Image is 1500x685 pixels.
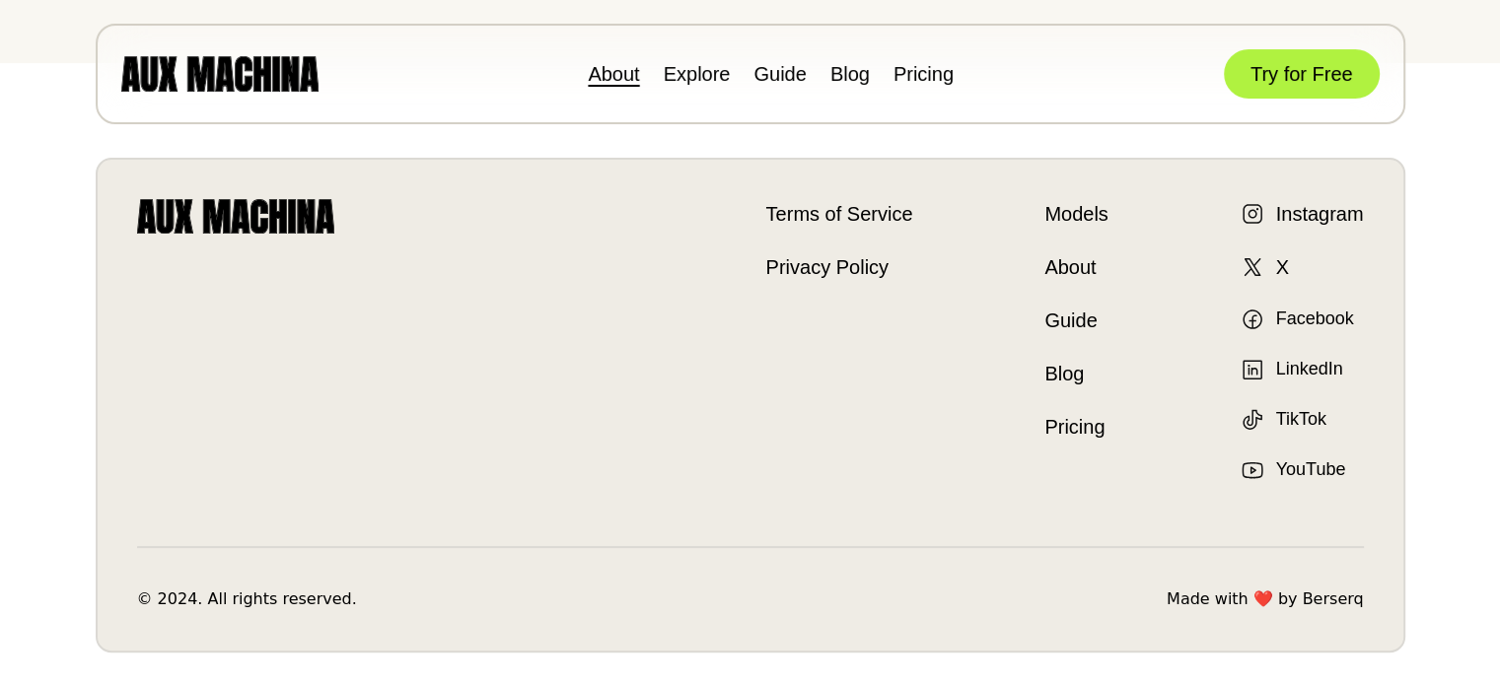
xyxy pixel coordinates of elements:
a: Explore [664,63,731,85]
a: YouTube [1241,456,1346,483]
img: TikTok [1241,408,1264,432]
a: X [1241,252,1289,282]
img: LinkedIn [1241,358,1264,381]
a: Guide [753,63,806,85]
img: YouTube [1241,458,1264,482]
a: Facebook [1241,306,1354,332]
img: AUX MACHINA [121,56,319,91]
img: X [1241,255,1264,279]
a: About [1044,252,1107,282]
a: Privacy Policy [766,252,913,282]
a: Blog [830,63,870,85]
a: Guide [1044,306,1107,335]
a: Pricing [893,63,954,85]
img: Facebook [1241,308,1264,331]
img: Instagram [1241,202,1264,226]
p: © 2024. All rights reserved. [137,587,357,611]
a: TikTok [1241,406,1326,433]
a: Blog [1044,359,1107,388]
a: Pricing [1044,412,1107,442]
a: Instagram [1241,199,1364,229]
a: LinkedIn [1241,356,1343,382]
p: Made with ❤️ by [1167,587,1364,611]
a: Berserq [1302,587,1363,611]
button: Try for Free [1224,49,1380,99]
a: Terms of Service [766,199,913,229]
a: Models [1044,199,1107,229]
a: About [588,63,639,85]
